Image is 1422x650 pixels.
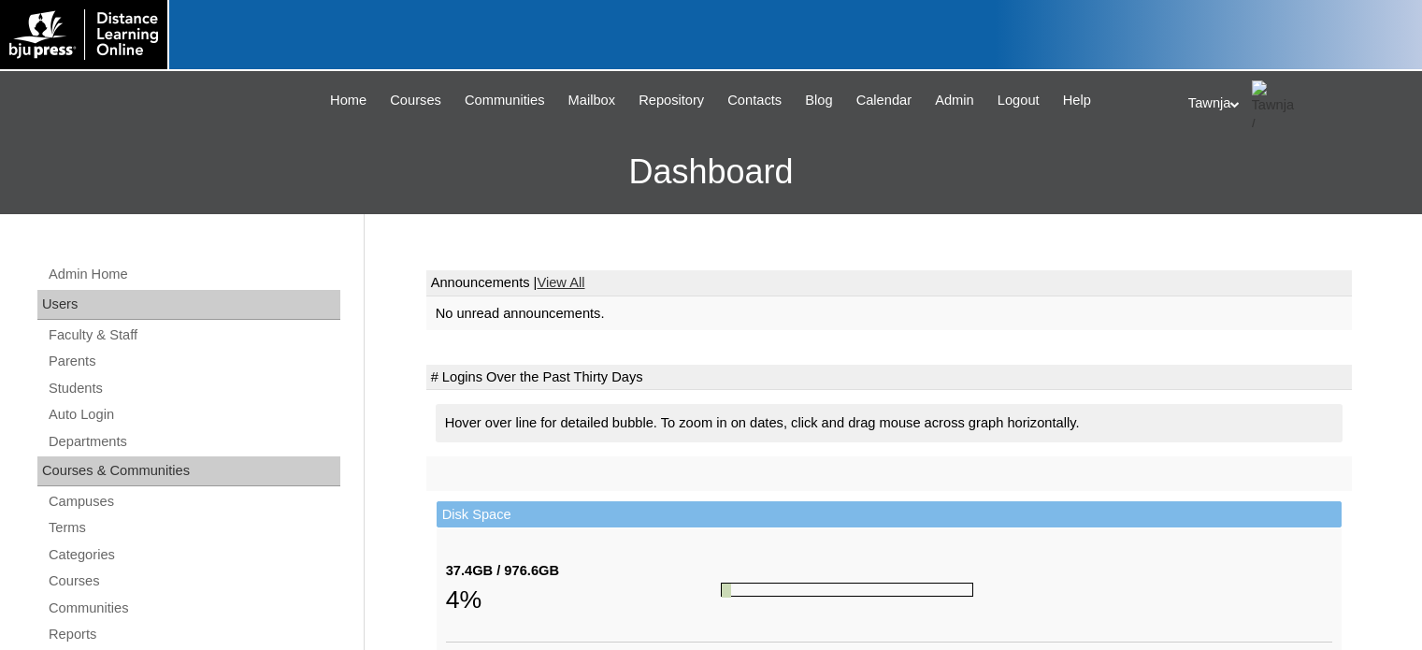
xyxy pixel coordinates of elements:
[559,90,625,111] a: Mailbox
[9,130,1413,214] h3: Dashboard
[446,561,721,581] div: 37.4GB / 976.6GB
[847,90,921,111] a: Calendar
[568,90,616,111] span: Mailbox
[47,403,340,426] a: Auto Login
[47,324,340,347] a: Faculty & Staff
[718,90,791,111] a: Contacts
[47,516,340,540] a: Terms
[37,456,340,486] div: Courses & Communities
[629,90,713,111] a: Repository
[330,90,366,111] span: Home
[805,90,832,111] span: Blog
[1054,90,1100,111] a: Help
[9,9,158,60] img: logo-white.png
[47,430,340,454] a: Departments
[426,365,1352,391] td: # Logins Over the Past Thirty Days
[436,404,1343,442] div: Hover over line for detailed bubble. To zoom in on dates, click and drag mouse across graph horiz...
[390,90,441,111] span: Courses
[47,570,340,593] a: Courses
[426,296,1352,331] td: No unread announcements.
[381,90,451,111] a: Courses
[47,543,340,567] a: Categories
[47,350,340,373] a: Parents
[47,490,340,513] a: Campuses
[47,263,340,286] a: Admin Home
[537,275,584,290] a: View All
[437,501,1342,528] td: Disk Space
[998,90,1040,111] span: Logout
[47,377,340,400] a: Students
[988,90,1049,111] a: Logout
[727,90,782,111] span: Contacts
[321,90,376,111] a: Home
[426,270,1352,296] td: Announcements |
[926,90,984,111] a: Admin
[1188,80,1403,127] div: Tawnja
[37,290,340,320] div: Users
[446,581,721,618] div: 4%
[465,90,545,111] span: Communities
[856,90,912,111] span: Calendar
[47,597,340,620] a: Communities
[1063,90,1091,111] span: Help
[455,90,554,111] a: Communities
[639,90,704,111] span: Repository
[1252,80,1299,127] img: Tawnja / Distance Learning Online Staff
[796,90,841,111] a: Blog
[47,623,340,646] a: Reports
[935,90,974,111] span: Admin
